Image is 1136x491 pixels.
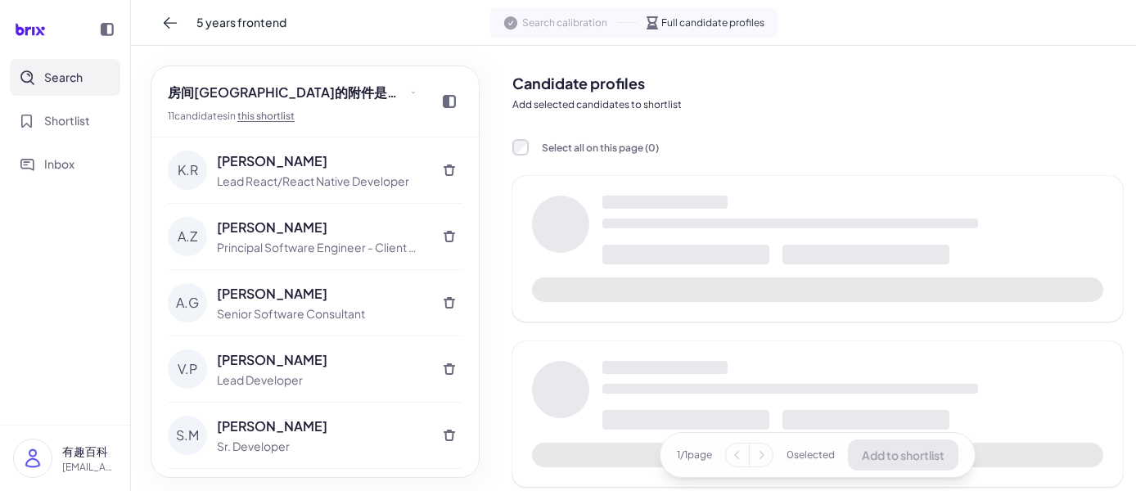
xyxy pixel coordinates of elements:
p: [EMAIL_ADDRESS][DOMAIN_NAME] [62,460,117,475]
span: Full candidate profiles [661,16,764,30]
span: Search [44,69,83,86]
div: V.P [168,349,207,389]
button: Shortlist [10,102,120,139]
div: A.Z [168,217,207,256]
img: user_logo.png [14,439,52,477]
div: [PERSON_NAME] [217,218,426,237]
span: Select all on this page ( 0 ) [542,142,659,154]
button: 房间[GEOGRAPHIC_DATA]的附件是打开了发生的接口方式发射点发射点方法 [161,79,423,106]
div: Lead React/React Native Developer [217,173,426,190]
div: [PERSON_NAME] [217,417,426,436]
div: S.M [168,416,207,455]
span: 5 years frontend [196,14,286,31]
p: 有趣百科 [62,443,117,460]
div: 11 candidate s in [168,109,423,124]
input: Select all on this page (0) [512,139,529,155]
div: Principal Software Engineer - Client Web / Mobile [217,239,426,256]
div: [PERSON_NAME] [217,151,426,171]
div: Sr. Developer [217,438,426,455]
div: [PERSON_NAME] [217,284,426,304]
a: this shortlist [237,110,295,122]
h2: Candidate profiles [512,72,1123,94]
div: K.R [168,151,207,190]
span: 0 selected [787,448,835,462]
div: A.G [168,283,207,322]
span: 房间[GEOGRAPHIC_DATA]的附件是打开了发生的接口方式发射点发射点方法 [168,83,407,102]
div: Lead Developer [217,372,426,389]
span: Shortlist [44,112,90,129]
span: Search calibration [522,16,607,30]
button: Inbox [10,146,120,182]
p: Add selected candidates to shortlist [512,97,1123,112]
button: Search [10,59,120,96]
div: [PERSON_NAME] [217,350,426,370]
span: Inbox [44,155,74,173]
span: 1 / 1 page [677,448,712,462]
div: Senior Software Consultant [217,305,426,322]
